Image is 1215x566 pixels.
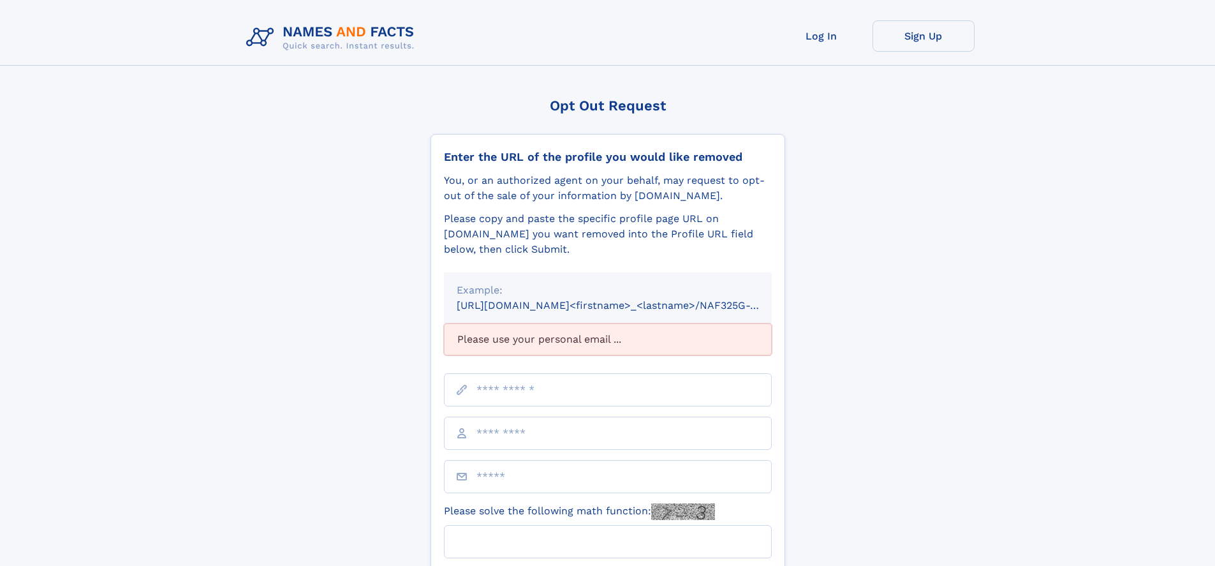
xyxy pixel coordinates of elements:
a: Log In [770,20,873,52]
div: Example: [457,283,759,298]
div: Opt Out Request [431,98,785,114]
div: Enter the URL of the profile you would like removed [444,150,772,164]
div: Please copy and paste the specific profile page URL on [DOMAIN_NAME] you want removed into the Pr... [444,211,772,257]
div: Please use your personal email ... [444,324,772,355]
div: You, or an authorized agent on your behalf, may request to opt-out of the sale of your informatio... [444,173,772,204]
label: Please solve the following math function: [444,503,715,520]
img: Logo Names and Facts [241,20,425,55]
small: [URL][DOMAIN_NAME]<firstname>_<lastname>/NAF325G-xxxxxxxx [457,299,796,311]
a: Sign Up [873,20,975,52]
